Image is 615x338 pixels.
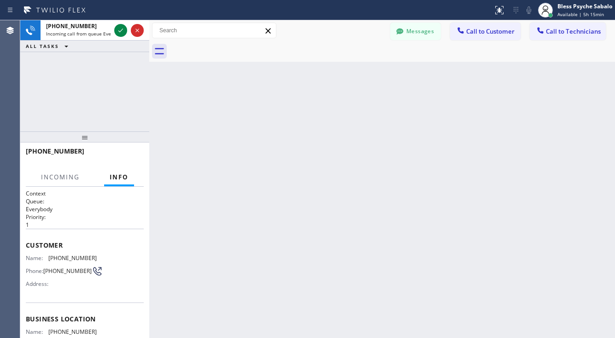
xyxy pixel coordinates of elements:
[26,280,50,287] span: Address:
[41,173,80,181] span: Incoming
[26,190,144,197] h1: Context
[26,147,84,155] span: [PHONE_NUMBER]
[26,241,144,249] span: Customer
[131,24,144,37] button: Reject
[26,314,144,323] span: Business location
[26,328,48,335] span: Name:
[46,22,97,30] span: [PHONE_NUMBER]
[466,27,515,36] span: Call to Customer
[26,43,59,49] span: ALL TASKS
[26,213,144,221] h2: Priority:
[557,11,604,18] span: Available | 5h 15min
[104,168,134,186] button: Info
[110,173,129,181] span: Info
[26,267,43,274] span: Phone:
[26,221,144,229] p: 1
[26,205,144,213] p: Everybody
[152,23,276,38] input: Search
[26,197,144,205] h2: Queue:
[530,23,606,40] button: Call to Technicians
[390,23,441,40] button: Messages
[114,24,127,37] button: Accept
[450,23,521,40] button: Call to Customer
[48,255,97,261] span: [PHONE_NUMBER]
[20,41,77,52] button: ALL TASKS
[26,255,48,261] span: Name:
[522,4,535,17] button: Mute
[43,267,92,274] span: [PHONE_NUMBER]
[546,27,601,36] span: Call to Technicians
[48,328,97,335] span: [PHONE_NUMBER]
[35,168,85,186] button: Incoming
[557,2,612,10] div: Bless Psyche Sabalo
[46,30,126,37] span: Incoming call from queue Everybody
